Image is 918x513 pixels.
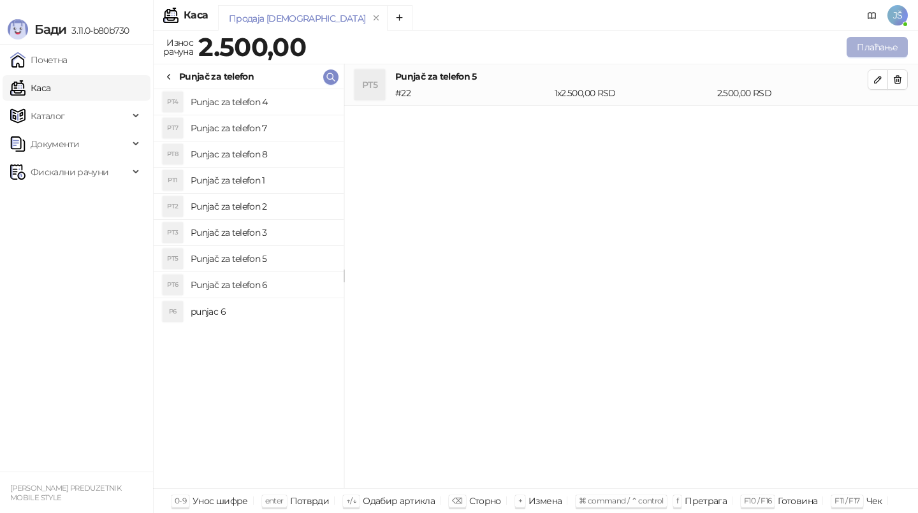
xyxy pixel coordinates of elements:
span: enter [265,496,284,505]
div: P6 [163,301,183,322]
div: PT6 [163,275,183,295]
h4: Punjač za telefon 2 [191,196,333,217]
span: 3.11.0-b80b730 [66,25,129,36]
div: PT8 [163,144,183,164]
div: PT4 [163,92,183,112]
h4: Punjač za telefon 5 [191,249,333,269]
div: PT3 [163,222,183,243]
button: Add tab [387,5,412,31]
h4: Punjac za telefon 7 [191,118,333,138]
span: Бади [34,22,66,37]
button: remove [368,13,384,24]
button: Плаћање [847,37,908,57]
span: F11 / F17 [834,496,859,505]
span: ↑/↓ [346,496,356,505]
div: Каса [184,10,208,20]
h4: Punjač za telefon 3 [191,222,333,243]
h4: Punjac za telefon 4 [191,92,333,112]
span: f [676,496,678,505]
h4: punjac 6 [191,301,333,322]
div: Продаја [DEMOGRAPHIC_DATA] [229,11,365,25]
div: PT7 [163,118,183,138]
div: Чек [866,493,882,509]
small: [PERSON_NAME] PREDUZETNIK MOBILE STYLE [10,484,121,502]
span: + [518,496,522,505]
div: Потврди [290,493,330,509]
div: Износ рачуна [161,34,196,60]
div: PT2 [163,196,183,217]
span: Фискални рачуни [31,159,108,185]
h4: Punjač za telefon 5 [395,69,868,83]
div: Сторно [469,493,501,509]
span: ⌫ [452,496,462,505]
div: PT5 [163,249,183,269]
span: Документи [31,131,79,157]
div: grid [154,89,344,488]
div: Готовина [778,493,817,509]
div: 2.500,00 RSD [715,86,870,100]
div: # 22 [393,86,552,100]
div: Претрага [685,493,727,509]
span: 0-9 [175,496,186,505]
h4: Punjač za telefon 1 [191,170,333,191]
div: Измена [528,493,562,509]
a: Документација [862,5,882,25]
div: PT5 [354,69,385,100]
div: 1 x 2.500,00 RSD [552,86,715,100]
a: Каса [10,75,50,101]
span: F10 / F16 [744,496,771,505]
div: Унос шифре [193,493,248,509]
span: JŠ [887,5,908,25]
h4: Punjač za telefon 6 [191,275,333,295]
img: Logo [8,19,28,40]
h4: Punjac za telefon 8 [191,144,333,164]
span: Каталог [31,103,65,129]
div: Punjač za telefon [179,69,254,83]
a: Почетна [10,47,68,73]
div: PT1 [163,170,183,191]
span: ⌘ command / ⌃ control [579,496,664,505]
strong: 2.500,00 [198,31,306,62]
div: Одабир артикла [363,493,435,509]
